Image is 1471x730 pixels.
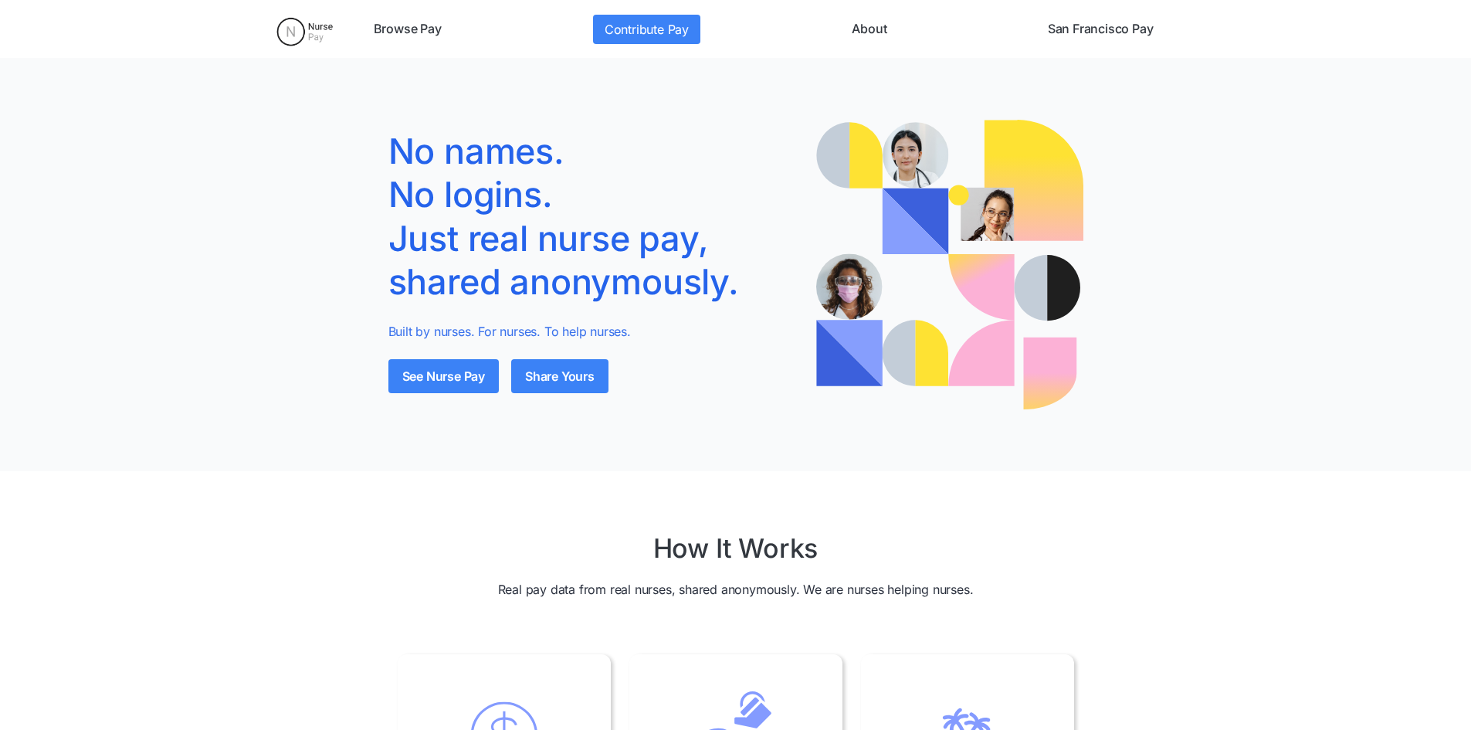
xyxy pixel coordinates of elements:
[1042,15,1160,44] a: San Francisco Pay
[388,130,793,304] h1: No names. No logins. Just real nurse pay, shared anonymously.
[846,15,893,44] a: About
[388,359,499,393] a: See Nurse Pay
[816,120,1083,409] img: Illustration of a nurse with speech bubbles showing real pay quotes
[368,15,448,44] a: Browse Pay
[593,15,700,44] a: Contribute Pay
[498,580,974,599] p: Real pay data from real nurses, shared anonymously. We are nurses helping nurses.
[511,359,608,393] a: Share Yours
[388,322,793,341] p: Built by nurses. For nurses. To help nurses.
[653,533,819,565] h2: How It Works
